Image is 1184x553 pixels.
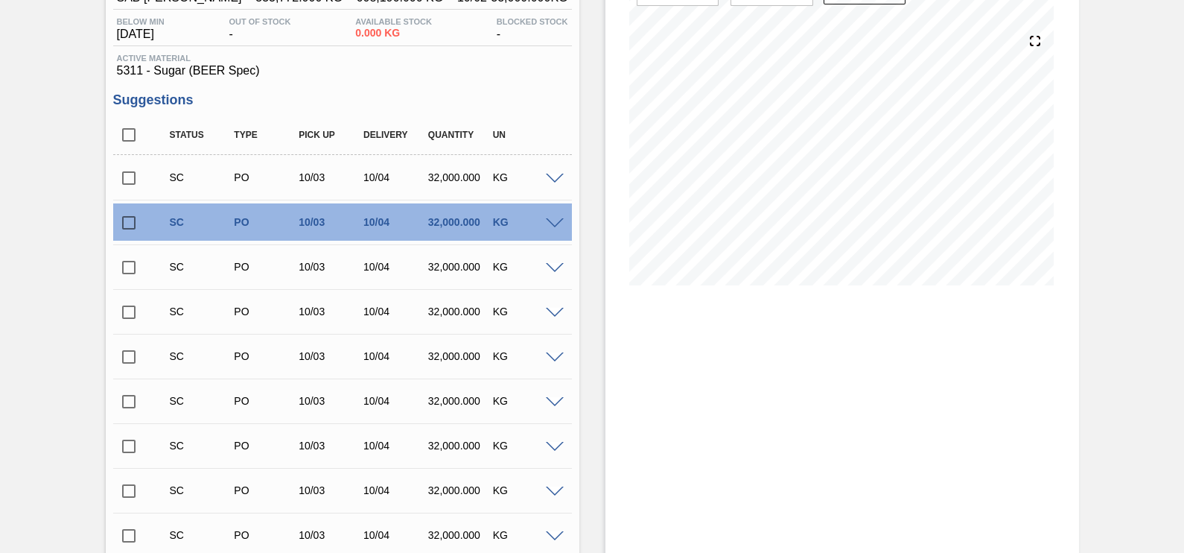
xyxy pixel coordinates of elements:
[424,171,495,183] div: 32,000.000
[424,440,495,452] div: 32,000.000
[424,216,495,228] div: 32,000.000
[295,130,366,140] div: Pick up
[489,440,560,452] div: KG
[117,28,165,41] span: [DATE]
[295,484,366,496] div: 10/03/2025
[230,395,301,407] div: Purchase order
[360,350,430,362] div: 10/04/2025
[489,395,560,407] div: KG
[295,306,366,317] div: 10/03/2025
[295,395,366,407] div: 10/03/2025
[166,350,237,362] div: Suggestion Created
[489,306,560,317] div: KG
[229,17,291,26] span: Out Of Stock
[489,130,560,140] div: UN
[497,17,568,26] span: Blocked Stock
[166,529,237,541] div: Suggestion Created
[166,216,237,228] div: Suggestion Created
[166,130,237,140] div: Status
[230,484,301,496] div: Purchase order
[360,529,430,541] div: 10/04/2025
[166,171,237,183] div: Suggestion Created
[230,261,301,273] div: Purchase order
[226,17,295,41] div: -
[295,529,366,541] div: 10/03/2025
[166,261,237,273] div: Suggestion Created
[166,395,237,407] div: Suggestion Created
[489,484,560,496] div: KG
[295,171,366,183] div: 10/03/2025
[360,306,430,317] div: 10/04/2025
[113,92,572,108] h3: Suggestions
[360,171,430,183] div: 10/04/2025
[424,306,495,317] div: 32,000.000
[360,216,430,228] div: 10/04/2025
[355,28,432,39] span: 0.000 KG
[489,216,560,228] div: KG
[295,261,366,273] div: 10/03/2025
[424,529,495,541] div: 32,000.000
[230,306,301,317] div: Purchase order
[355,17,432,26] span: Available Stock
[424,395,495,407] div: 32,000.000
[230,130,301,140] div: Type
[230,216,301,228] div: Purchase order
[424,130,495,140] div: Quantity
[117,64,568,78] span: 5311 - Sugar (BEER Spec)
[295,350,366,362] div: 10/03/2025
[360,261,430,273] div: 10/04/2025
[230,440,301,452] div: Purchase order
[424,350,495,362] div: 32,000.000
[117,54,568,63] span: Active Material
[360,130,430,140] div: Delivery
[117,17,165,26] span: Below Min
[360,440,430,452] div: 10/04/2025
[424,261,495,273] div: 32,000.000
[295,440,366,452] div: 10/03/2025
[489,261,560,273] div: KG
[489,529,560,541] div: KG
[166,440,237,452] div: Suggestion Created
[166,484,237,496] div: Suggestion Created
[360,484,430,496] div: 10/04/2025
[230,171,301,183] div: Purchase order
[489,350,560,362] div: KG
[360,395,430,407] div: 10/04/2025
[295,216,366,228] div: 10/03/2025
[424,484,495,496] div: 32,000.000
[166,306,237,317] div: Suggestion Created
[230,529,301,541] div: Purchase order
[230,350,301,362] div: Purchase order
[489,171,560,183] div: KG
[493,17,572,41] div: -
